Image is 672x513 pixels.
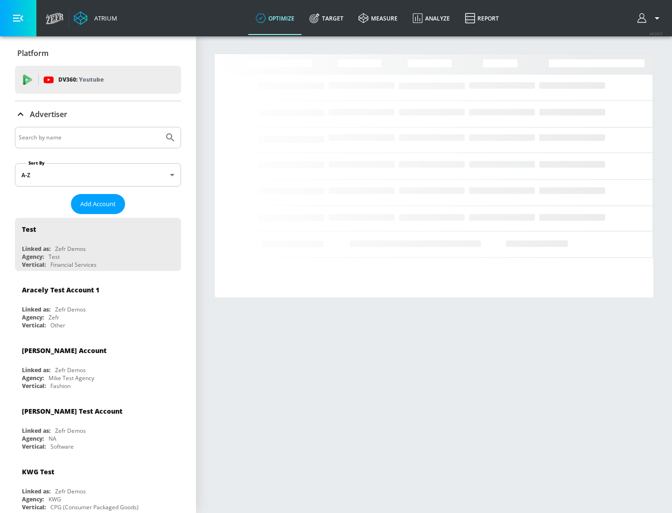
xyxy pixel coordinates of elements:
label: Sort By [27,160,47,166]
div: Fashion [50,382,70,390]
div: Aracely Test Account 1Linked as:Zefr DemosAgency:ZefrVertical:Other [15,278,181,332]
div: [PERSON_NAME] AccountLinked as:Zefr DemosAgency:Mike Test AgencyVertical:Fashion [15,339,181,392]
div: NA [49,435,56,443]
a: Target [302,1,351,35]
a: Report [457,1,506,35]
span: Add Account [80,199,116,209]
div: Vertical: [22,443,46,451]
div: Vertical: [22,503,46,511]
div: Linked as: [22,305,50,313]
div: Other [50,321,65,329]
p: Advertiser [30,109,67,119]
a: measure [351,1,405,35]
div: Financial Services [50,261,97,269]
div: Agency: [22,374,44,382]
div: Linked as: [22,245,50,253]
div: Agency: [22,253,44,261]
div: Zefr Demos [55,305,86,313]
div: Vertical: [22,382,46,390]
div: Test [49,253,60,261]
div: KWG [49,495,61,503]
div: Aracely Test Account 1 [22,285,99,294]
div: CPG (Consumer Packaged Goods) [50,503,139,511]
div: [PERSON_NAME] Test AccountLinked as:Zefr DemosAgency:NAVertical:Software [15,400,181,453]
div: Test [22,225,36,234]
input: Search by name [19,132,160,144]
a: Atrium [74,11,117,25]
div: A-Z [15,163,181,187]
div: Zefr Demos [55,427,86,435]
div: Mike Test Agency [49,374,94,382]
div: Platform [15,40,181,66]
div: [PERSON_NAME] Account [22,346,106,355]
div: Zefr [49,313,59,321]
div: Atrium [91,14,117,22]
div: TestLinked as:Zefr DemosAgency:TestVertical:Financial Services [15,218,181,271]
div: DV360: Youtube [15,66,181,94]
button: Add Account [71,194,125,214]
div: Advertiser [15,101,181,127]
p: Platform [17,48,49,58]
div: Agency: [22,313,44,321]
p: Youtube [79,75,104,84]
div: Zefr Demos [55,487,86,495]
div: Agency: [22,495,44,503]
span: v 4.24.0 [650,31,663,36]
div: Linked as: [22,487,50,495]
div: Agency: [22,435,44,443]
div: Linked as: [22,427,50,435]
div: Zefr Demos [55,245,86,253]
a: Analyze [405,1,457,35]
div: KWG Test [22,467,54,476]
div: Zefr Demos [55,366,86,374]
div: Vertical: [22,261,46,269]
p: DV360: [58,75,104,85]
div: Software [50,443,74,451]
a: optimize [248,1,302,35]
div: Vertical: [22,321,46,329]
div: [PERSON_NAME] Test Account [22,407,122,416]
div: Linked as: [22,366,50,374]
